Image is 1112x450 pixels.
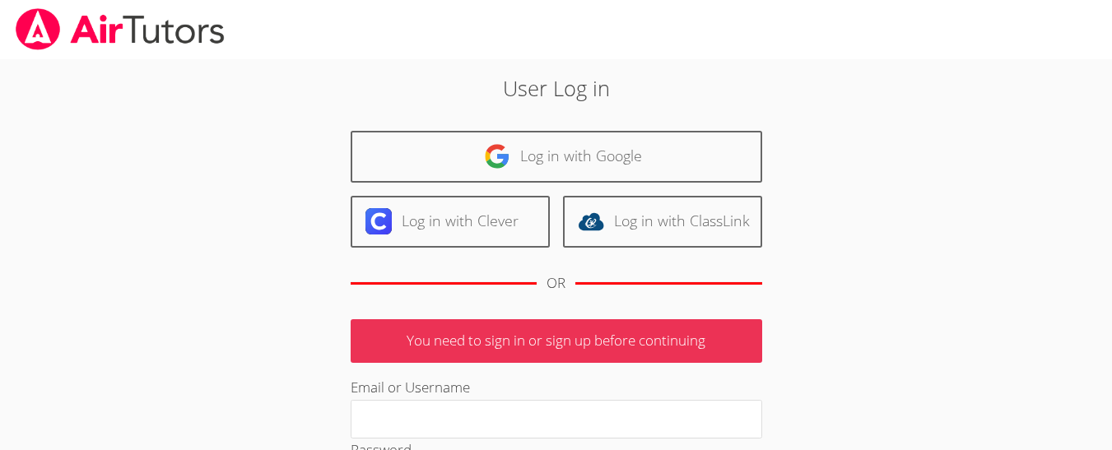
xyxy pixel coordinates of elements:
label: Email or Username [351,378,470,397]
a: Log in with Google [351,131,762,183]
div: OR [547,271,565,295]
img: clever-logo-6eab21bc6e7a338710f1a6ff85c0baf02591cd810cc4098c63d3a4b26e2feb20.svg [365,208,392,234]
img: airtutors_banner-c4298cdbf04f3fff15de1276eac7730deb9818008684d7c2e4769d2f7ddbe033.png [14,8,226,50]
h2: User Log in [256,72,857,104]
a: Log in with ClassLink [563,196,762,248]
img: google-logo-50288ca7cdecda66e5e0955fdab243c47b7ad437acaf1139b6f446037453330a.svg [484,143,510,169]
a: Log in with Clever [351,196,550,248]
img: classlink-logo-d6bb404cc1216ec64c9a2012d9dc4662098be43eaf13dc465df04b49fa7ab582.svg [578,208,604,234]
p: You need to sign in or sign up before continuing [351,319,762,363]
